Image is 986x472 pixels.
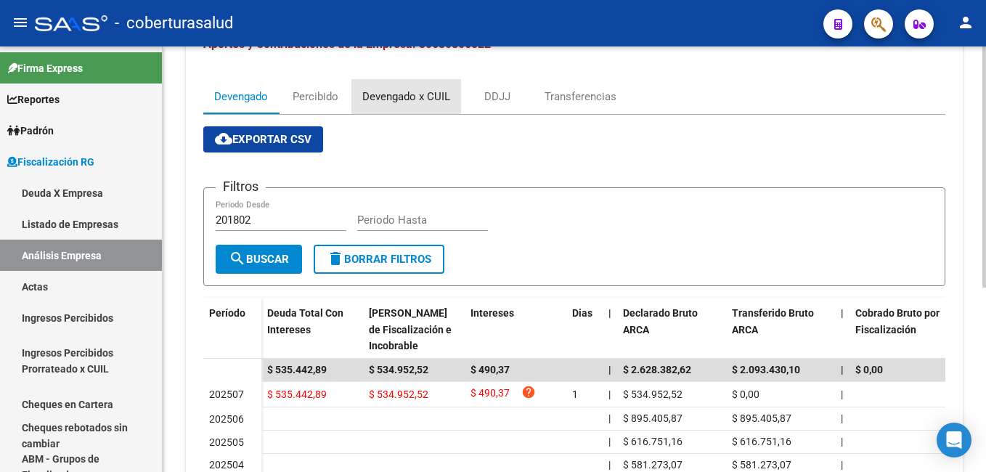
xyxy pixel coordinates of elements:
span: [PERSON_NAME] de Fiscalización e Incobrable [369,307,452,352]
span: $ 490,37 [470,364,510,375]
datatable-header-cell: | [835,298,849,362]
datatable-header-cell: Período [203,298,261,359]
span: Declarado Bruto ARCA [623,307,698,335]
datatable-header-cell: Dias [566,298,603,362]
span: $ 534.952,52 [623,388,683,400]
span: 202506 [209,413,244,425]
span: | [841,388,843,400]
span: | [608,412,611,424]
h3: Filtros [216,176,266,197]
span: $ 2.628.382,62 [623,364,691,375]
div: Open Intercom Messenger [937,423,971,457]
datatable-header-cell: Cobrado Bruto por Fiscalización [849,298,958,362]
mat-icon: delete [327,250,344,267]
span: Intereses [470,307,514,319]
span: $ 616.751,16 [732,436,791,447]
datatable-header-cell: | [603,298,617,362]
span: | [608,436,611,447]
span: $ 895.405,87 [623,412,683,424]
mat-icon: cloud_download [215,130,232,147]
div: Transferencias [545,89,616,105]
span: | [841,307,844,319]
datatable-header-cell: Intereses [465,298,566,362]
span: Reportes [7,91,60,107]
span: 202505 [209,436,244,448]
span: Período [209,307,245,319]
i: help [521,385,536,399]
span: | [608,307,611,319]
span: $ 581.273,07 [732,459,791,471]
span: $ 581.273,07 [623,459,683,471]
datatable-header-cell: Transferido Bruto ARCA [726,298,835,362]
span: | [608,388,611,400]
span: $ 616.751,16 [623,436,683,447]
datatable-header-cell: Declarado Bruto ARCA [617,298,726,362]
span: Fiscalización RG [7,154,94,170]
div: Devengado x CUIL [362,89,450,105]
span: Cobrado Bruto por Fiscalización [855,307,940,335]
span: $ 0,00 [732,388,759,400]
button: Borrar Filtros [314,245,444,274]
button: Buscar [216,245,302,274]
mat-icon: search [229,250,246,267]
div: Devengado [214,89,268,105]
div: Percibido [293,89,338,105]
span: Padrón [7,123,54,139]
span: Transferido Bruto ARCA [732,307,814,335]
mat-icon: person [957,14,974,31]
span: Exportar CSV [215,133,311,146]
span: $ 534.952,52 [369,388,428,400]
span: $ 535.442,89 [267,364,327,375]
mat-icon: menu [12,14,29,31]
span: 1 [572,388,578,400]
span: | [841,364,844,375]
span: | [841,459,843,471]
datatable-header-cell: Deuda Total Con Intereses [261,298,363,362]
button: Exportar CSV [203,126,323,152]
span: Borrar Filtros [327,253,431,266]
span: | [841,412,843,424]
span: | [608,364,611,375]
span: | [608,459,611,471]
span: - coberturasalud [115,7,233,39]
span: $ 490,37 [470,385,510,404]
span: $ 534.952,52 [369,364,428,375]
span: Buscar [229,253,289,266]
div: DDJJ [484,89,510,105]
span: Dias [572,307,592,319]
span: Firma Express [7,60,83,76]
span: 202507 [209,388,244,400]
span: 202504 [209,459,244,471]
span: $ 2.093.430,10 [732,364,800,375]
span: | [841,436,843,447]
span: $ 0,00 [855,364,883,375]
span: $ 895.405,87 [732,412,791,424]
span: Deuda Total Con Intereses [267,307,343,335]
span: $ 535.442,89 [267,388,327,400]
datatable-header-cell: Deuda Bruta Neto de Fiscalización e Incobrable [363,298,465,362]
